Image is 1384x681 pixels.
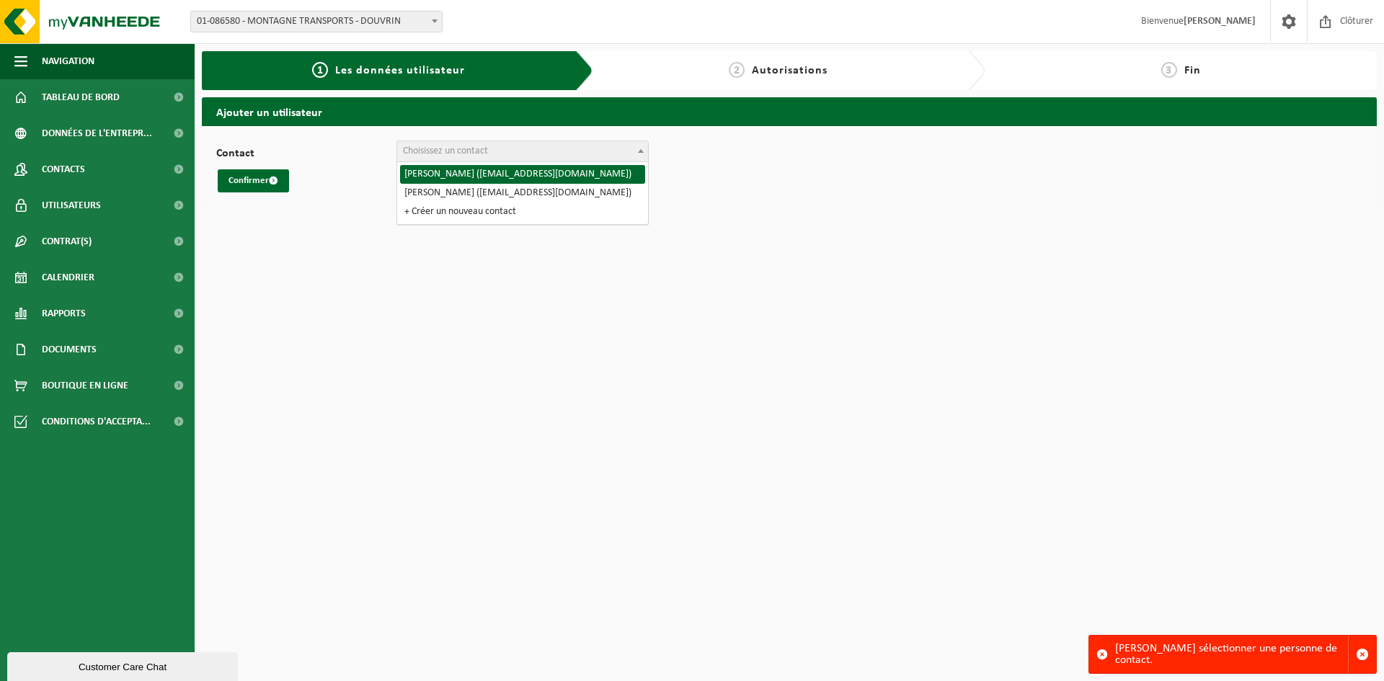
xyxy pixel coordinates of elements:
[42,79,120,115] span: Tableau de bord
[42,223,92,259] span: Contrat(s)
[312,62,328,78] span: 1
[400,202,645,221] li: + Créer un nouveau contact
[335,65,465,76] span: Les données utilisateur
[1115,636,1348,673] div: [PERSON_NAME] sélectionner une personne de contact.
[42,151,85,187] span: Contacts
[403,146,488,156] span: Choisissez un contact
[42,295,86,331] span: Rapports
[191,12,442,32] span: 01-086580 - MONTAGNE TRANSPORTS - DOUVRIN
[7,649,241,681] iframe: chat widget
[1184,16,1256,27] strong: [PERSON_NAME]
[42,331,97,368] span: Documents
[1184,65,1201,76] span: Fin
[42,404,151,440] span: Conditions d'accepta...
[190,11,443,32] span: 01-086580 - MONTAGNE TRANSPORTS - DOUVRIN
[42,187,101,223] span: Utilisateurs
[218,169,289,192] button: Confirmer
[42,115,152,151] span: Données de l'entrepr...
[42,368,128,404] span: Boutique en ligne
[400,165,645,184] li: [PERSON_NAME] ([EMAIL_ADDRESS][DOMAIN_NAME])
[42,259,94,295] span: Calendrier
[1161,62,1177,78] span: 3
[42,43,94,79] span: Navigation
[752,65,828,76] span: Autorisations
[202,97,1377,125] h2: Ajouter un utilisateur
[400,184,645,202] li: [PERSON_NAME] ([EMAIL_ADDRESS][DOMAIN_NAME])
[729,62,745,78] span: 2
[216,148,396,162] label: Contact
